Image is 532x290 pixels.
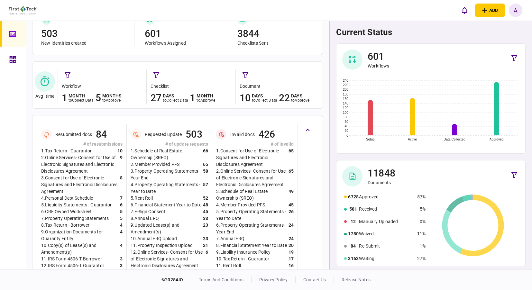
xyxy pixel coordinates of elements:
a: privacy policy [259,277,288,282]
text: 140 [343,102,348,105]
div: 5 [96,92,101,104]
text: 0 [347,134,349,137]
div: 12 [348,218,358,225]
div: 1 . Consent for Use of Electronic Signatures and Electronic Disclosures Agreement [216,148,289,168]
div: checklist [151,83,232,90]
div: 6 . Financial Statement Year to Date [131,202,201,208]
div: 6 [206,249,208,269]
div: 8 . Annual ERQ [131,215,159,222]
div: 9 [120,154,123,175]
div: 4 [120,242,123,256]
div: 3 . Schedule of Real Estate Ownership (SREO) [216,188,289,202]
text: Active [408,138,417,141]
div: 24 [289,235,294,242]
div: 22 [279,92,290,104]
div: month [69,94,94,98]
div: Avg. time [35,94,54,99]
button: A [509,4,522,17]
div: 57% [417,194,426,200]
div: 1 . Tax Return - Guarantor [41,148,92,154]
div: 9 . Organization Documents for Guaranty Entity [41,229,120,242]
div: 4 . Personal Debt Schedule [41,195,93,202]
button: open adding identity options [475,4,505,17]
div: New Identities created [41,40,128,46]
div: 8 . Financial Statement Year to Date [216,242,287,249]
div: to [291,98,309,103]
text: 100 [343,111,348,114]
div: 17 [289,256,294,262]
div: Approved [359,194,414,200]
div: month [197,94,215,98]
div: 5 [120,215,123,222]
div: 6 . Property Operating Statements- Year End [216,222,289,235]
text: 200 [343,88,348,91]
div: 601 [368,50,389,63]
text: 220 [343,83,348,87]
div: 10 [117,148,123,154]
div: 7 [120,195,123,202]
div: 23 [203,235,208,242]
div: 66 [203,148,208,161]
div: 5 . Property Operating Statements - Year to Date [216,208,289,222]
div: 65 [203,161,208,168]
div: 3844 [237,27,314,40]
div: 5 . Liquidity Statements - Guarantor [41,202,112,208]
span: collect data [167,98,188,103]
div: 8 [120,175,123,195]
div: Workflows [368,63,389,69]
div: months [102,94,122,98]
span: approve [106,98,121,103]
div: 21 [203,242,208,249]
span: collect data [255,98,277,103]
div: 11% [417,231,426,237]
div: 6 . CRE Owned Worksheet [41,208,92,215]
div: 45 [289,202,294,208]
div: Requested update [145,131,182,137]
text: 240 [343,79,348,82]
div: 65 [289,168,294,188]
text: Setup [366,138,375,141]
div: 4 [120,229,123,242]
div: 503 [41,27,128,40]
div: 2 . Online Services- Consent for Use of Electronic Signatures and Electronic Disclosures Agreement [216,168,289,188]
button: open notifications list [458,4,471,17]
div: days [252,94,277,98]
div: to [197,98,215,103]
text: Data Collected [444,138,465,141]
div: to [252,98,277,103]
div: 0% [417,218,426,225]
div: 58 [203,168,208,181]
div: 48 [203,202,208,208]
div: Checklists Sent [237,40,314,46]
div: 426 [259,128,275,141]
text: 60 [345,120,349,123]
text: 20 [345,129,349,132]
div: 84 [96,128,107,141]
div: 3163 [348,255,358,262]
div: 9 . Updated Lease(s) and Amendment(s) [131,222,203,235]
h1: current status [336,27,526,37]
text: 180 [343,93,348,96]
div: 6 [120,202,123,208]
div: 5 . Rent Roll [131,195,152,202]
div: # of update requests [131,141,208,148]
div: Workflows Assigned [145,40,221,46]
text: 160 [343,97,348,101]
div: document [240,83,321,90]
div: Received [359,206,414,213]
div: 3 . Consent for Use of Electronic Signatures and Electronic Disclosures Agreement [41,175,120,195]
div: 84 [348,243,358,249]
div: 10 . Annual ERQ Upload [131,235,177,242]
div: © 2025 AIO [161,276,191,283]
div: 5 [120,208,123,215]
img: client company logo [9,6,37,14]
div: 57 [203,181,208,195]
div: 1280 [348,231,358,237]
div: 45 [203,208,208,215]
div: 3 . Property Operating Statements- Year End [131,168,203,181]
div: 65 [289,148,294,168]
div: Invalid docs [230,131,255,137]
div: to [102,98,122,103]
div: 10 . Copy(s) of Lease(s) and Amendment(s) [41,242,120,256]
